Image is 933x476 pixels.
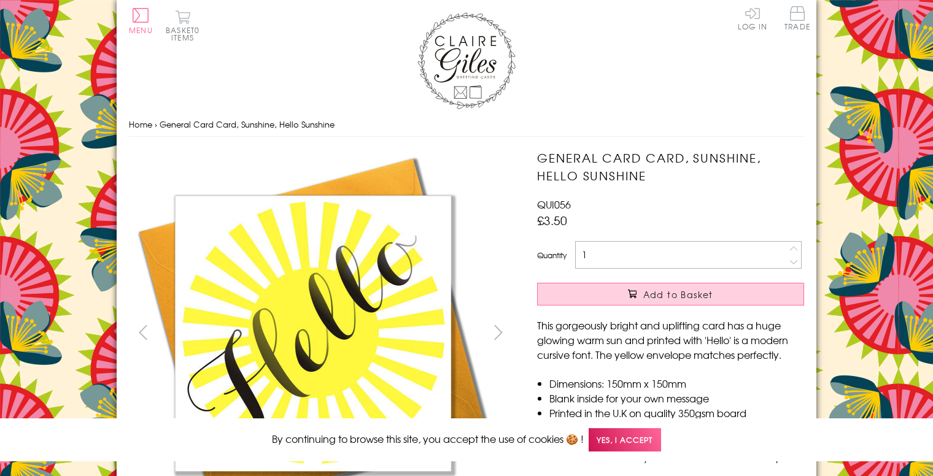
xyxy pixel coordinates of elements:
[171,25,199,43] span: 0 items
[417,12,516,109] img: Claire Giles Greetings Cards
[549,405,804,420] li: Printed in the U.K on quality 350gsm board
[160,118,335,130] span: General Card Card, Sunshine, Hello Sunshine
[784,6,810,30] span: Trade
[537,283,804,305] button: Add to Basket
[549,391,804,405] li: Blank inside for your own message
[155,118,157,130] span: ›
[537,212,567,229] span: £3.50
[738,6,767,30] a: Log In
[129,112,804,137] nav: breadcrumbs
[537,197,571,212] span: QUI056
[537,250,567,261] label: Quantity
[589,428,661,452] span: Yes, I accept
[129,118,152,130] a: Home
[537,149,804,185] h1: General Card Card, Sunshine, Hello Sunshine
[129,318,157,346] button: prev
[643,288,713,301] span: Add to Basket
[166,10,199,41] button: Basket0 items
[549,376,804,391] li: Dimensions: 150mm x 150mm
[485,318,513,346] button: next
[784,6,810,33] a: Trade
[537,318,804,362] p: This gorgeously bright and uplifting card has a huge glowing warm sun and printed with 'Hello' is...
[129,8,153,34] button: Menu
[129,25,153,36] span: Menu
